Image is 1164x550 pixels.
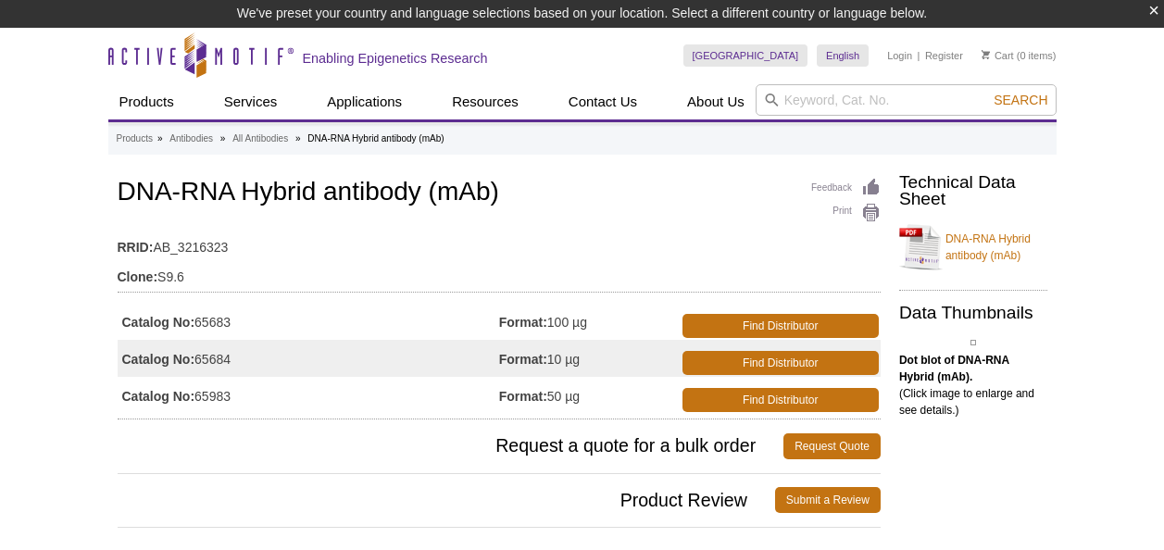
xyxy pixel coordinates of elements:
button: Search [988,92,1053,108]
a: Cart [982,49,1014,62]
a: Feedback [811,178,881,198]
a: Submit a Review [775,487,881,513]
img: Your Cart [982,50,990,59]
a: Products [117,131,153,147]
a: Find Distributor [682,351,879,375]
input: Keyword, Cat. No. [756,84,1057,116]
a: Antibodies [169,131,213,147]
img: DNA-RNA Hybrid (mAb) tested by dot blot analysis. [970,340,976,345]
a: Applications [316,84,413,119]
a: Login [887,49,912,62]
li: DNA-RNA Hybrid antibody (mAb) [307,133,444,144]
p: (Click image to enlarge and see details.) [899,352,1047,419]
li: » [157,133,163,144]
strong: Catalog No: [122,314,195,331]
h2: Data Thumbnails [899,305,1047,321]
a: Services [213,84,289,119]
td: AB_3216323 [118,228,881,257]
a: DNA-RNA Hybrid antibody (mAb) [899,219,1047,275]
a: All Antibodies [232,131,288,147]
a: Products [108,84,185,119]
h2: Technical Data Sheet [899,174,1047,207]
td: S9.6 [118,257,881,287]
span: Search [994,93,1047,107]
li: » [295,133,301,144]
td: 50 µg [499,377,679,414]
a: Request Quote [783,433,881,459]
li: | [918,44,920,67]
strong: Catalog No: [122,351,195,368]
span: Product Review [118,487,775,513]
td: 100 µg [499,303,679,340]
h2: Enabling Epigenetics Research [303,50,488,67]
a: Find Distributor [682,388,879,412]
strong: Catalog No: [122,388,195,405]
strong: Format: [499,388,547,405]
li: (0 items) [982,44,1057,67]
strong: Format: [499,314,547,331]
a: English [817,44,869,67]
a: About Us [676,84,756,119]
a: Print [811,203,881,223]
td: 65684 [118,340,499,377]
a: Contact Us [557,84,648,119]
span: Request a quote for a bulk order [118,433,784,459]
strong: Clone: [118,269,158,285]
td: 10 µg [499,340,679,377]
strong: Format: [499,351,547,368]
li: » [220,133,226,144]
strong: RRID: [118,239,154,256]
a: Resources [441,84,530,119]
a: [GEOGRAPHIC_DATA] [683,44,808,67]
a: Find Distributor [682,314,879,338]
b: Dot blot of DNA-RNA Hybrid (mAb). [899,354,1009,383]
td: 65983 [118,377,499,414]
td: 65683 [118,303,499,340]
h1: DNA-RNA Hybrid antibody (mAb) [118,178,881,209]
a: Register [925,49,963,62]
